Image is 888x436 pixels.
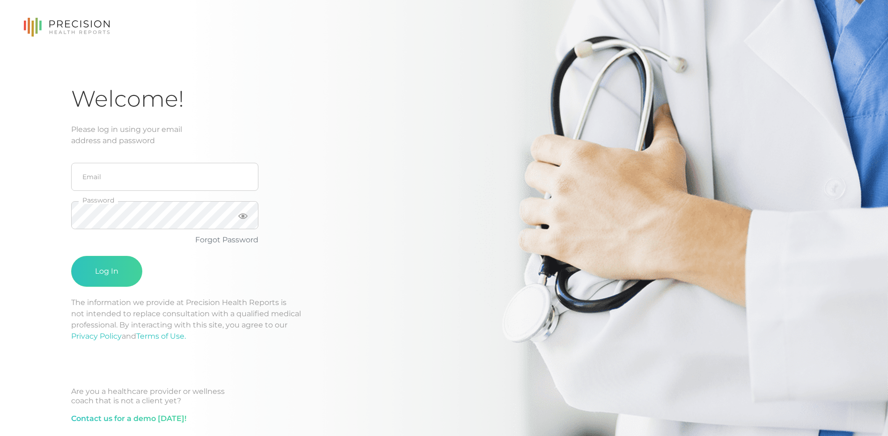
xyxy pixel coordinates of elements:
[71,85,817,113] h1: Welcome!
[136,332,186,341] a: Terms of Use.
[71,332,122,341] a: Privacy Policy
[195,235,258,244] a: Forgot Password
[71,413,186,424] a: Contact us for a demo [DATE]!
[71,387,817,406] div: Are you a healthcare provider or wellness coach that is not a client yet?
[71,163,258,191] input: Email
[71,256,142,287] button: Log In
[71,124,817,146] div: Please log in using your email address and password
[71,297,817,342] p: The information we provide at Precision Health Reports is not intended to replace consultation wi...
